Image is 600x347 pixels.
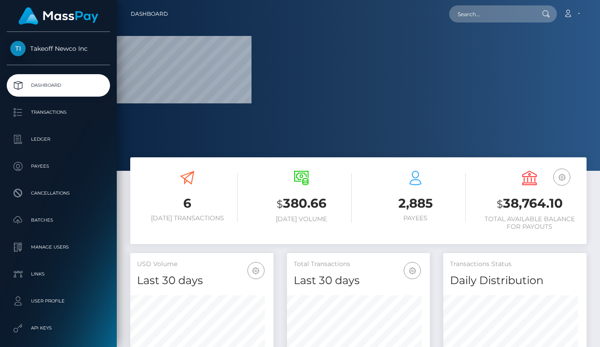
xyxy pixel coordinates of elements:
a: Manage Users [7,236,110,258]
h4: Daily Distribution [450,273,580,289]
span: Takeoff Newco Inc [7,44,110,53]
a: Payees [7,155,110,178]
p: Manage Users [10,240,106,254]
a: Transactions [7,101,110,124]
h5: Transactions Status [450,260,580,269]
a: Links [7,263,110,285]
h6: [DATE] Volume [251,215,352,223]
p: Transactions [10,106,106,119]
input: Search... [449,5,534,22]
h6: Total Available Balance for Payouts [479,215,580,231]
a: Dashboard [131,4,168,23]
p: Payees [10,160,106,173]
a: API Keys [7,317,110,339]
h6: [DATE] Transactions [137,214,238,222]
a: Dashboard [7,74,110,97]
h4: Last 30 days [137,273,267,289]
img: MassPay Logo [18,7,98,25]
h3: 6 [137,195,238,212]
p: Batches [10,214,106,227]
h5: USD Volume [137,260,267,269]
p: Dashboard [10,79,106,92]
h3: 380.66 [251,195,352,213]
a: Ledger [7,128,110,151]
p: API Keys [10,321,106,335]
p: Links [10,267,106,281]
a: Batches [7,209,110,231]
h6: Payees [365,214,466,222]
img: Takeoff Newco Inc [10,41,26,56]
a: Cancellations [7,182,110,205]
h4: Last 30 days [294,273,424,289]
p: Ledger [10,133,106,146]
h3: 2,885 [365,195,466,212]
small: $ [277,198,283,210]
small: $ [497,198,503,210]
p: Cancellations [10,187,106,200]
a: User Profile [7,290,110,312]
h5: Total Transactions [294,260,424,269]
h3: 38,764.10 [479,195,580,213]
p: User Profile [10,294,106,308]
